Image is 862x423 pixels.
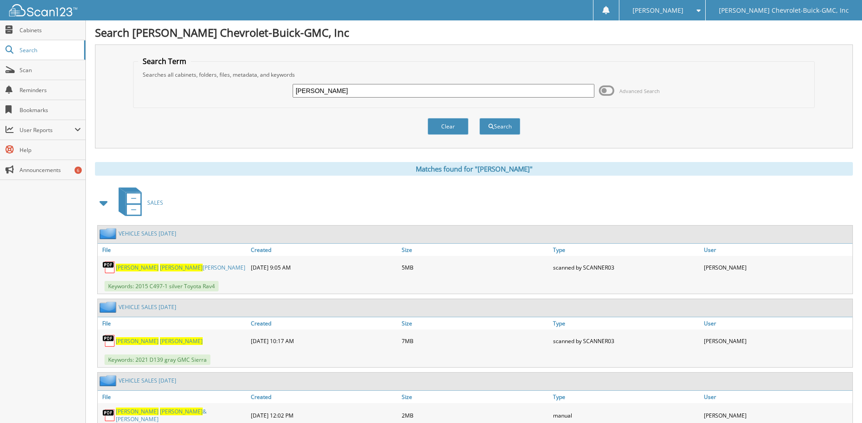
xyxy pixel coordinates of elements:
[399,391,550,403] a: Size
[100,228,119,239] img: folder2.png
[479,118,520,135] button: Search
[102,408,116,422] img: PDF.png
[113,185,163,221] a: SALES
[20,26,81,34] span: Cabinets
[20,86,81,94] span: Reminders
[160,337,203,345] span: [PERSON_NAME]
[817,379,862,423] iframe: Chat Widget
[105,354,210,365] span: Keywords: 2021 D139 gray GMC Sierra
[249,317,399,330] a: Created
[98,244,249,256] a: File
[702,244,852,256] a: User
[702,332,852,350] div: [PERSON_NAME]
[702,391,852,403] a: User
[95,25,853,40] h1: Search [PERSON_NAME] Chevrolet-Buick-GMC, Inc
[147,199,163,207] span: SALES
[551,332,702,350] div: scanned by SCANNER03
[119,230,176,237] a: VEHICLE SALES [DATE]
[619,88,660,94] span: Advanced Search
[102,261,116,274] img: PDF.png
[98,317,249,330] a: File
[20,166,81,174] span: Announcements
[551,317,702,330] a: Type
[20,126,75,134] span: User Reports
[116,264,245,271] a: [PERSON_NAME] [PERSON_NAME][PERSON_NAME]
[702,317,852,330] a: User
[116,337,159,345] span: [PERSON_NAME]
[116,408,159,415] span: [PERSON_NAME]
[551,244,702,256] a: Type
[160,408,203,415] span: [PERSON_NAME]
[249,244,399,256] a: Created
[551,391,702,403] a: Type
[20,66,81,74] span: Scan
[116,264,159,271] span: [PERSON_NAME]
[428,118,468,135] button: Clear
[119,303,176,311] a: VEHICLE SALES [DATE]
[100,375,119,386] img: folder2.png
[551,258,702,276] div: scanned by SCANNER03
[399,258,550,276] div: 5MB
[633,8,683,13] span: [PERSON_NAME]
[399,332,550,350] div: 7MB
[399,244,550,256] a: Size
[119,377,176,384] a: VEHICLE SALES [DATE]
[116,337,203,345] a: [PERSON_NAME] [PERSON_NAME]
[20,46,80,54] span: Search
[9,4,77,16] img: scan123-logo-white.svg
[719,8,849,13] span: [PERSON_NAME] Chevrolet-Buick-GMC, Inc
[249,332,399,350] div: [DATE] 10:17 AM
[160,264,203,271] span: [PERSON_NAME]
[138,71,809,79] div: Searches all cabinets, folders, files, metadata, and keywords
[138,56,191,66] legend: Search Term
[249,258,399,276] div: [DATE] 9:05 AM
[102,334,116,348] img: PDF.png
[100,301,119,313] img: folder2.png
[98,391,249,403] a: File
[116,408,246,423] a: [PERSON_NAME] [PERSON_NAME]& [PERSON_NAME]
[95,162,853,176] div: Matches found for "[PERSON_NAME]"
[20,146,81,154] span: Help
[249,391,399,403] a: Created
[702,258,852,276] div: [PERSON_NAME]
[20,106,81,114] span: Bookmarks
[75,167,82,174] div: 6
[399,317,550,330] a: Size
[105,281,219,291] span: Keywords: 2015 C497-1 silver Toyota Rav4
